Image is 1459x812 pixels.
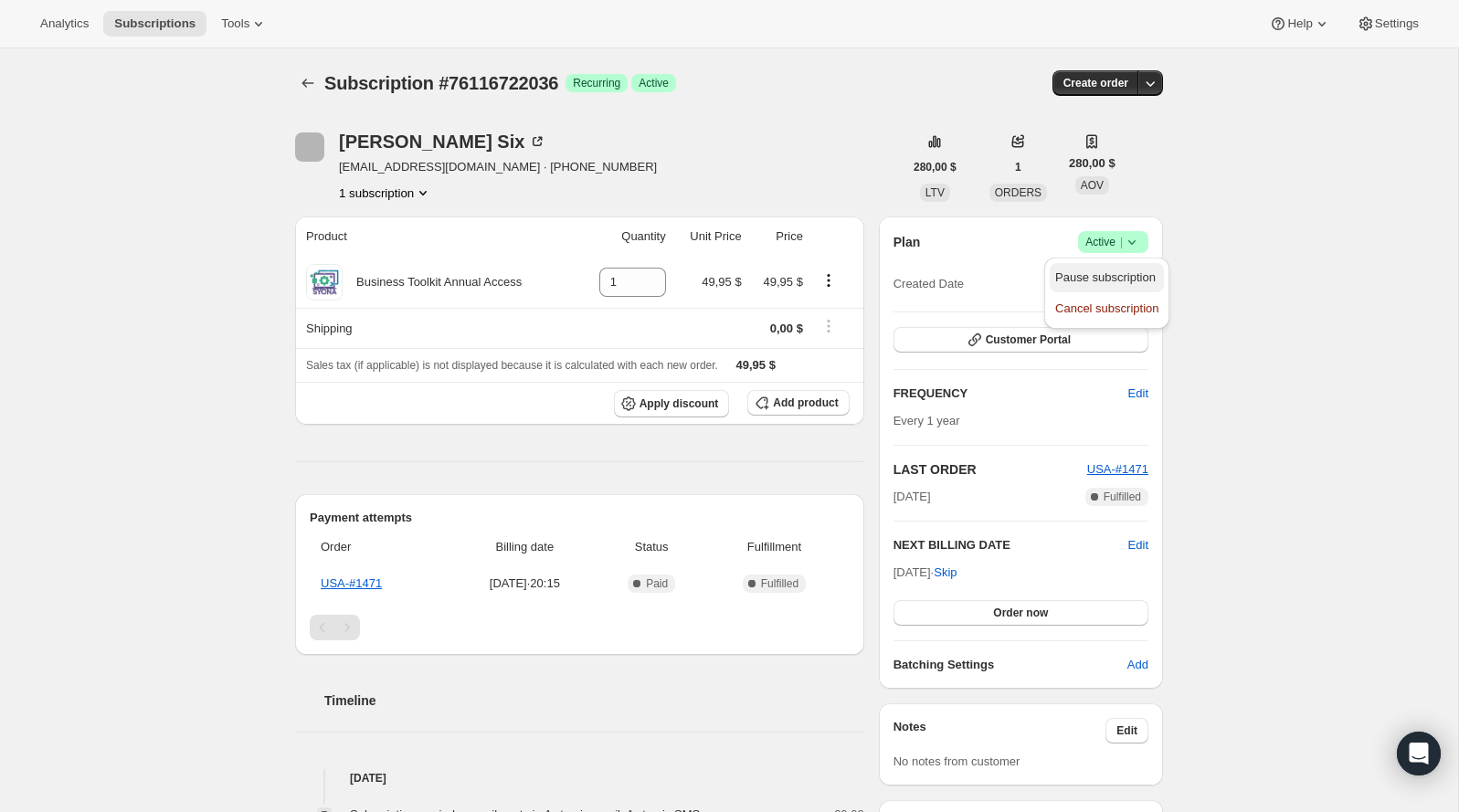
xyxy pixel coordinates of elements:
button: Cancel subscription [1050,294,1164,323]
h2: FREQUENCY [893,385,1128,403]
h2: LAST ORDER [893,460,1087,479]
span: 280,00 $ [1069,154,1115,173]
span: 49,95 $ [736,358,776,372]
span: Apply discount [640,396,719,411]
span: 280,00 $ [914,160,957,174]
th: Quantity [577,216,671,257]
span: Pause subscription [1055,270,1156,284]
h3: Notes [893,718,1106,743]
h6: Batching Settings [893,656,1127,674]
span: Every 1 year [893,414,960,427]
h2: Payment attempts [310,509,850,527]
th: Unit Price [671,216,747,257]
button: Customer Portal [893,327,1148,353]
button: Tools [210,11,279,37]
button: Edit [1105,718,1148,743]
span: Active [1085,233,1141,251]
span: Jennifer Six [295,132,324,162]
span: Analytics [40,16,89,31]
a: USA-#1471 [1087,462,1148,476]
button: Pause subscription [1050,263,1164,292]
button: Order now [893,600,1148,626]
span: [DATE] · [893,565,957,579]
button: USA-#1471 [1087,460,1148,479]
span: Fulfilled [761,576,798,591]
span: Subscriptions [114,16,196,31]
div: Business Toolkit Annual Access [343,273,522,291]
h4: [DATE] [295,769,864,787]
span: AOV [1081,179,1104,192]
span: Fulfilled [1104,490,1141,504]
button: Help [1258,11,1341,37]
span: Customer Portal [986,332,1071,347]
button: Apply discount [614,390,730,417]
span: Edit [1128,385,1148,403]
span: Cancel subscription [1055,301,1158,315]
button: Skip [923,558,967,587]
span: Billing date [457,538,594,556]
span: Add product [773,395,838,410]
button: Shipping actions [814,316,843,336]
span: Fulfillment [710,538,838,556]
span: 49,95 $ [702,275,741,289]
span: Add [1127,656,1148,674]
span: ORDERS [995,186,1041,199]
button: Edit [1128,536,1148,554]
button: Create order [1052,70,1139,96]
button: Settings [1346,11,1430,37]
span: No notes from customer [893,754,1020,768]
span: Order now [993,606,1048,620]
span: 1 [1015,160,1021,174]
button: Subscriptions [103,11,206,37]
th: Product [295,216,577,257]
button: Edit [1117,379,1159,408]
span: Paid [646,576,668,591]
span: Settings [1375,16,1419,31]
span: LTV [925,186,945,199]
span: Edit [1116,723,1137,738]
button: 280,00 $ [903,154,967,180]
span: 0,00 $ [770,322,803,335]
button: Product actions [814,270,843,290]
button: Analytics [29,11,100,37]
span: Subscription #76116722036 [324,73,558,93]
a: USA-#1471 [321,576,382,590]
span: [DATE] · 20:15 [457,575,594,593]
h2: Plan [893,233,921,251]
span: Create order [1063,76,1128,90]
span: Skip [934,564,957,582]
span: Created Date [893,275,964,293]
button: Add [1116,650,1159,680]
span: Recurring [573,76,620,90]
span: 49,95 $ [764,275,803,289]
div: [PERSON_NAME] Six [339,132,546,151]
span: [DATE] [893,488,931,506]
th: Order [310,527,451,567]
span: Status [604,538,699,556]
span: | [1120,235,1123,249]
h2: NEXT BILLING DATE [893,536,1128,554]
span: Tools [221,16,249,31]
img: product img [306,264,343,301]
th: Price [747,216,809,257]
th: Shipping [295,308,577,348]
span: Sales tax (if applicable) is not displayed because it is calculated with each new order. [306,359,718,372]
div: Open Intercom Messenger [1397,732,1441,775]
span: Active [639,76,669,90]
span: [EMAIL_ADDRESS][DOMAIN_NAME] · [PHONE_NUMBER] [339,158,657,176]
button: Add product [747,390,849,416]
nav: Paginación [310,615,850,640]
button: Subscriptions [295,70,321,96]
button: 1 [1004,154,1032,180]
span: Help [1287,16,1312,31]
h2: Timeline [324,691,864,710]
button: Product actions [339,184,432,202]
